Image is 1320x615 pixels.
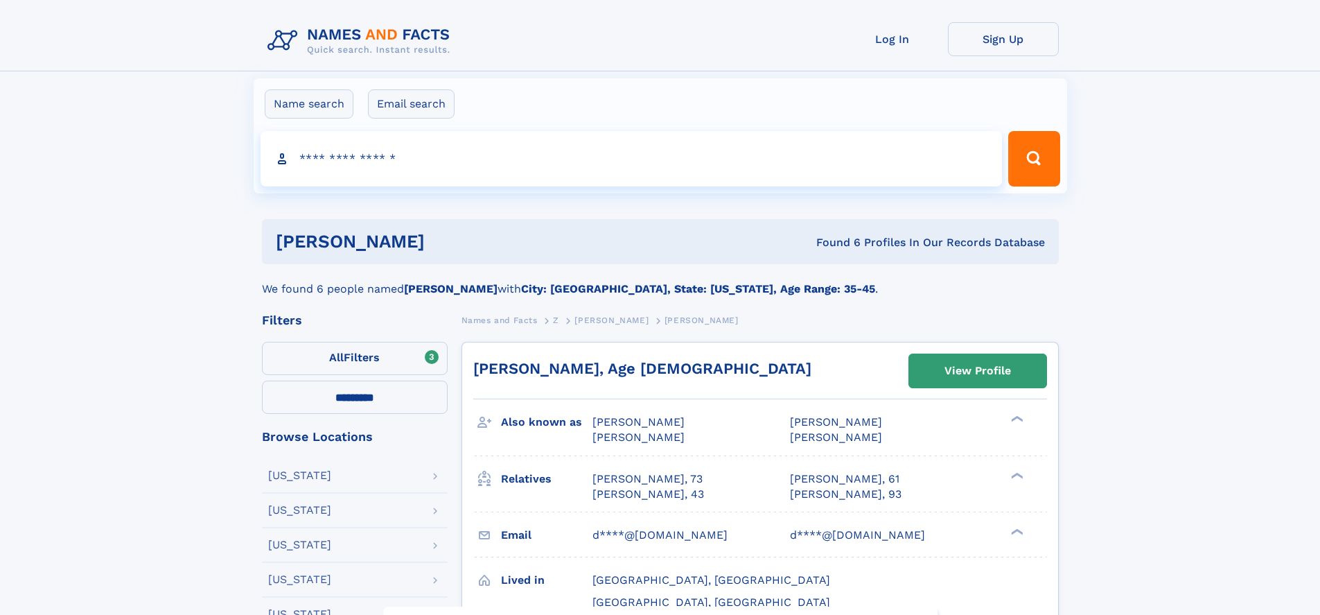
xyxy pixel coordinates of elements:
[501,410,592,434] h3: Also known as
[368,89,455,119] label: Email search
[592,471,703,487] a: [PERSON_NAME], 73
[276,233,621,250] h1: [PERSON_NAME]
[837,22,948,56] a: Log In
[501,523,592,547] h3: Email
[473,360,811,377] a: [PERSON_NAME], Age [DEMOGRAPHIC_DATA]
[790,415,882,428] span: [PERSON_NAME]
[592,596,830,609] span: [GEOGRAPHIC_DATA], [GEOGRAPHIC_DATA]
[262,342,448,375] label: Filters
[461,311,538,329] a: Names and Facts
[1007,471,1024,480] div: ❯
[790,471,899,487] a: [PERSON_NAME], 61
[665,315,739,325] span: [PERSON_NAME]
[501,467,592,491] h3: Relatives
[261,131,1003,187] input: search input
[1007,527,1024,536] div: ❯
[553,311,559,329] a: Z
[268,505,331,516] div: [US_STATE]
[592,573,830,587] span: [GEOGRAPHIC_DATA], [GEOGRAPHIC_DATA]
[592,415,685,428] span: [PERSON_NAME]
[1007,415,1024,424] div: ❯
[262,264,1059,297] div: We found 6 people named with .
[592,487,704,502] a: [PERSON_NAME], 43
[262,22,461,60] img: Logo Names and Facts
[948,22,1059,56] a: Sign Up
[944,355,1011,387] div: View Profile
[553,315,559,325] span: Z
[574,311,649,329] a: [PERSON_NAME]
[268,470,331,481] div: [US_STATE]
[265,89,353,119] label: Name search
[521,282,875,295] b: City: [GEOGRAPHIC_DATA], State: [US_STATE], Age Range: 35-45
[1008,131,1059,187] button: Search Button
[262,314,448,327] div: Filters
[268,539,331,551] div: [US_STATE]
[501,569,592,592] h3: Lived in
[592,431,685,444] span: [PERSON_NAME]
[404,282,498,295] b: [PERSON_NAME]
[790,487,901,502] a: [PERSON_NAME], 93
[790,431,882,444] span: [PERSON_NAME]
[268,574,331,585] div: [US_STATE]
[620,235,1045,250] div: Found 6 Profiles In Our Records Database
[262,431,448,443] div: Browse Locations
[574,315,649,325] span: [PERSON_NAME]
[329,351,344,364] span: All
[909,354,1046,388] a: View Profile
